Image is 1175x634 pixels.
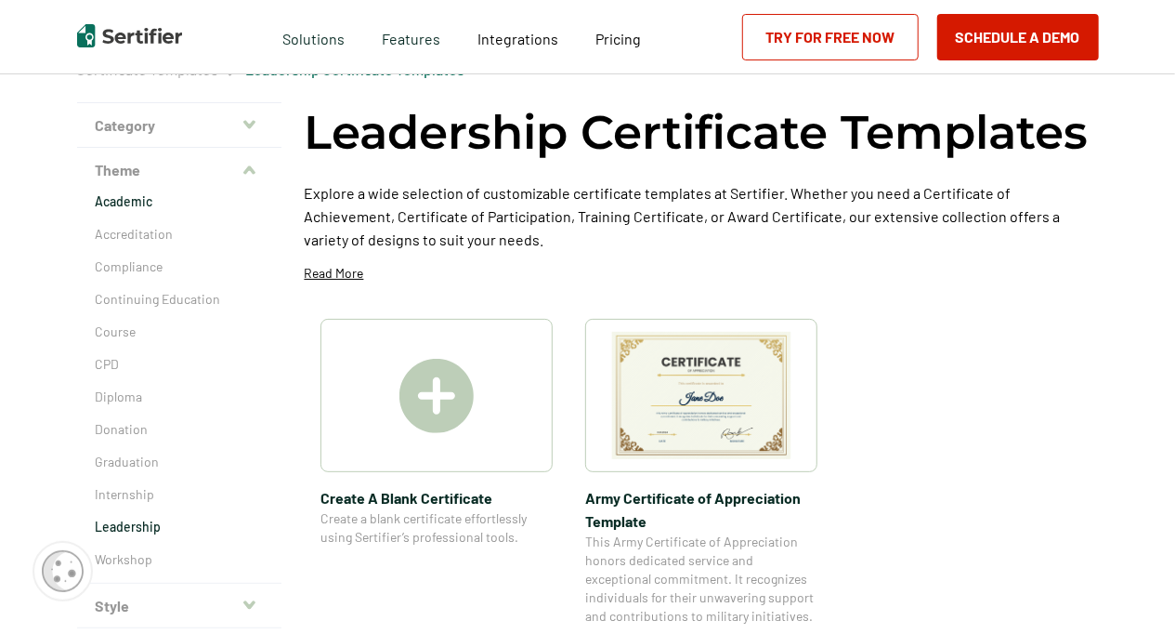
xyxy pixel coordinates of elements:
[742,14,919,60] a: Try for Free Now
[96,258,263,276] a: Compliance
[282,25,345,48] span: Solutions
[77,103,281,148] button: Category
[305,102,1089,163] h1: Leadership Certificate Templates
[96,290,263,309] a: Continuing Education
[595,30,641,47] span: Pricing
[96,388,263,406] a: Diploma
[477,25,558,48] a: Integrations
[320,509,553,547] span: Create a blank certificate effortlessly using Sertifier’s professional tools.
[96,485,263,504] a: Internship
[585,486,817,533] span: Army Certificate of Appreciation​ Template
[96,192,263,211] a: Academic
[77,192,281,584] div: Theme
[305,264,364,283] p: Read More
[77,24,182,47] img: Sertifier | Digital Credentialing Platform
[937,14,1099,60] button: Schedule a Demo
[96,550,263,569] a: Workshop
[96,518,263,536] a: Leadership
[305,181,1099,251] p: Explore a wide selection of customizable certificate templates at Sertifier. Whether you need a C...
[96,225,263,244] a: Accreditation
[611,332,791,459] img: Army Certificate of Appreciation​ Template
[96,323,263,341] a: Course
[399,359,474,433] img: Create A Blank Certificate
[77,584,281,628] button: Style
[320,486,553,509] span: Create A Blank Certificate
[96,355,263,374] a: CPD
[1082,545,1175,634] iframe: Chat Widget
[96,420,263,439] a: Donation
[477,30,558,47] span: Integrations
[96,453,263,471] a: Graduation
[77,148,281,192] button: Theme
[585,319,817,626] a: Army Certificate of Appreciation​ TemplateArmy Certificate of Appreciation​ TemplateThis Army Cer...
[585,533,817,626] span: This Army Certificate of Appreciation honors dedicated service and exceptional commitment. It rec...
[382,25,440,48] span: Features
[42,550,84,592] img: Cookie Popup Icon
[595,25,641,48] a: Pricing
